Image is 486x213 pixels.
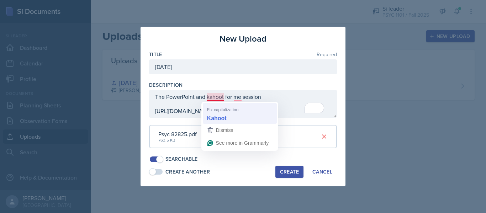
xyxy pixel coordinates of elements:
[158,137,197,143] div: 763.5 KB
[312,169,332,175] div: Cancel
[165,168,210,176] div: Create Another
[317,52,337,57] span: Required
[308,166,337,178] button: Cancel
[280,169,299,175] div: Create
[165,155,198,163] div: Searchable
[149,81,183,89] label: Description
[149,90,337,118] textarea: To enrich screen reader interactions, please activate Accessibility in Grammarly extension settings
[149,59,337,74] input: Enter title
[220,32,266,45] h3: New Upload
[149,51,162,58] label: Title
[158,130,197,138] div: Psyc 82825.pdf
[275,166,303,178] button: Create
